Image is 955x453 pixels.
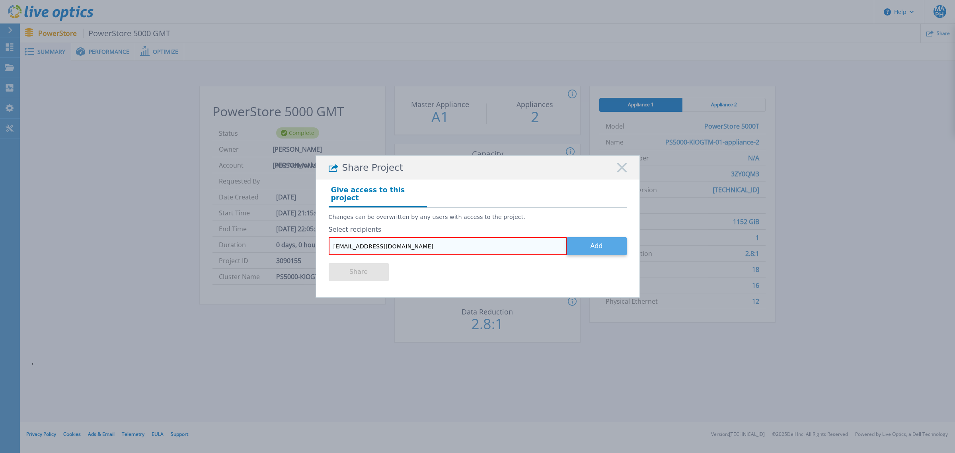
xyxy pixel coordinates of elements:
input: Enter email address [329,237,567,255]
button: Add [567,237,627,255]
span: Share Project [342,162,403,173]
h4: Give access to this project [329,184,427,207]
p: Changes can be overwritten by any users with access to the project. [329,214,627,221]
label: Select recipients [329,226,627,233]
button: Share [329,263,389,281]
